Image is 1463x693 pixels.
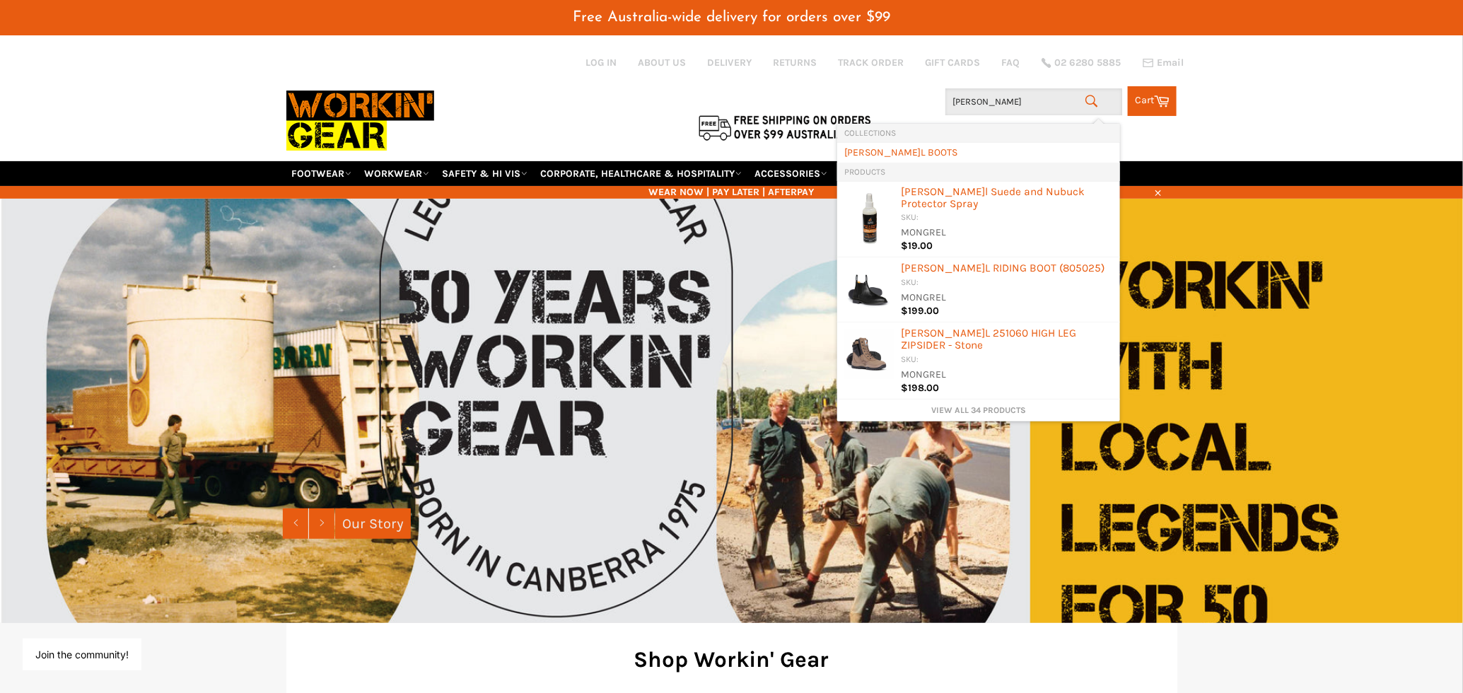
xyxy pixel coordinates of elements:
[837,124,1120,142] li: Collections
[573,10,890,25] span: Free Australia-wide delivery for orders over $99
[1042,58,1121,68] a: 02 6280 5885
[437,161,533,186] a: SAFETY & HI VIS
[837,400,1120,421] li: View All
[901,262,1113,276] div: L RIDING BOOT (805025)
[1158,58,1184,68] span: Email
[901,276,1113,290] div: SKU:
[839,56,904,69] a: TRACK ORDER
[586,57,617,69] a: Log in
[335,508,411,539] a: Our Story
[835,161,931,186] a: RE-WORKIN' GEAR
[837,163,1120,181] li: Products
[359,161,435,186] a: WORKWEAR
[1055,58,1121,68] span: 02 6280 5885
[837,181,1120,258] li: Products: Mongrel Suede and Nubuck Protector Spray
[901,226,1113,240] div: MONGREL
[901,305,939,317] span: $199.00
[286,81,434,161] img: Workin Gear leaders in Workwear, Safety Boots, PPE, Uniforms. Australia's No.1 in Workwear
[901,291,1113,305] div: MONGREL
[844,146,1113,159] a: L BOOTS
[774,56,817,69] a: RETURNS
[945,88,1122,115] input: Search
[1143,57,1184,69] a: Email
[1002,56,1020,69] a: FAQ
[901,327,985,339] b: [PERSON_NAME]
[844,404,1113,417] a: View all 34 products
[901,262,985,274] b: [PERSON_NAME]
[901,327,1113,354] div: L 251060 HIGH LEG ZIPSIDER - Stone
[708,56,752,69] a: DELIVERY
[926,56,981,69] a: GIFT CARDS
[844,330,894,379] img: 251060_Hero_200x.jpg
[286,185,1177,199] span: WEAR NOW | PAY LATER | AFTERPAY
[901,211,1113,225] div: SKU:
[901,368,1113,383] div: MONGREL
[308,644,1156,675] h2: Shop Workin' Gear
[844,146,921,158] b: [PERSON_NAME]
[35,648,129,660] button: Join the community!
[901,240,933,252] span: $19.00
[901,354,1113,367] div: SKU:
[750,161,833,186] a: ACCESSORIES
[1128,86,1177,116] a: Cart
[844,264,894,314] img: 805025_Hero_new_200x.jpg
[837,142,1120,163] li: Collections: MONGREL BOOTS
[837,257,1120,322] li: Products: MONGREL RIDING BOOT (805025)
[901,382,939,394] span: $198.00
[286,161,357,186] a: FOOTWEAR
[901,185,985,198] b: [PERSON_NAME]
[837,322,1120,400] li: Products: MONGREL 251060 HIGH LEG ZIPSIDER - Stone
[535,161,747,186] a: CORPORATE, HEALTHCARE & HOSPITALITY
[696,112,873,142] img: Flat $9.95 shipping Australia wide
[847,188,892,248] img: MONGRELWATERPROOFINGSPRAY_200x.jpg
[901,186,1113,212] div: l Suede and Nubuck Protector Spray
[639,56,687,69] a: ABOUT US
